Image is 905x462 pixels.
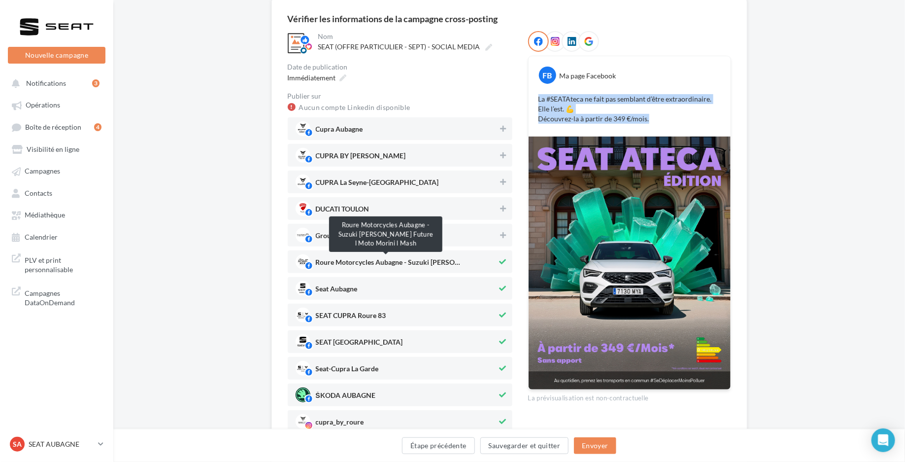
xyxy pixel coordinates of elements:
a: Visibilité en ligne [6,140,107,158]
span: Visibilité en ligne [27,145,79,153]
span: Campagnes DataOnDemand [25,286,101,308]
a: Opérations [6,96,107,113]
span: SEAT [GEOGRAPHIC_DATA] [316,339,403,350]
span: Campagnes [25,167,60,176]
span: SA [13,439,22,449]
div: FB [539,67,556,84]
a: Contacts [6,184,107,202]
span: Groupe Roure [316,232,359,243]
a: Calendrier [6,228,107,246]
span: CUPRA BY [PERSON_NAME] [316,152,406,163]
span: Calendrier [25,233,58,241]
div: Ma page Facebook [560,71,616,81]
div: Vérifier les informations de la campagne cross-posting [288,14,498,23]
a: PLV et print personnalisable [6,249,107,279]
span: Immédiatement [288,73,336,82]
button: Nouvelle campagne [8,47,105,64]
span: DUCATI TOULON [316,206,369,216]
a: SA SEAT AUBAGNE [8,435,105,454]
span: CUPRA La Seyne-[GEOGRAPHIC_DATA] [316,179,439,190]
span: SEAT CUPRA Roure 83 [316,312,386,323]
div: Roure Motorcycles Aubagne - Suzuki [PERSON_NAME] Future l Moto Morini l Mash [329,216,442,252]
span: PLV et print personnalisable [25,253,101,275]
button: Sauvegarder et quitter [480,437,569,454]
p: SEAT AUBAGNE [29,439,94,449]
a: Boîte de réception4 [6,118,107,136]
span: Roure Motorcycles Aubagne - Suzuki [PERSON_NAME] ... [316,259,464,270]
div: La prévisualisation est non-contractuelle [528,390,731,403]
span: Contacts [25,189,52,197]
span: Boîte de réception [25,123,81,131]
span: ŠKODA AUBAGNE [316,392,375,403]
span: Cupra Aubagne [316,126,363,137]
span: SEAT (OFFRE PARTICULIER - SEPT) - SOCIAL MEDIA [318,42,480,51]
a: Campagnes [6,162,107,179]
div: 4 [94,123,101,131]
span: Seat Aubagne [316,285,358,296]
div: Nom [318,33,510,40]
span: Opérations [26,101,60,109]
span: Notifications [26,79,66,87]
button: Étape précédente [402,437,475,454]
a: Campagnes DataOnDemand [6,283,107,312]
a: Aucun compte Linkedin disponible [299,102,410,113]
div: Open Intercom Messenger [871,428,895,452]
span: cupra_by_roure [316,419,364,429]
span: Médiathèque [25,211,65,219]
button: Envoyer [574,437,616,454]
p: La #SEATAteca ne fait pas semblant d’être extraordinaire. Elle l’est. 💪 Découvrez-la à partir de ... [538,94,721,124]
div: Publier sur [288,93,512,100]
a: Médiathèque [6,206,107,223]
span: Seat-Cupra La Garde [316,365,379,376]
button: Notifications 3 [6,74,103,92]
div: Date de publication [288,64,512,71]
div: 3 [92,79,100,87]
